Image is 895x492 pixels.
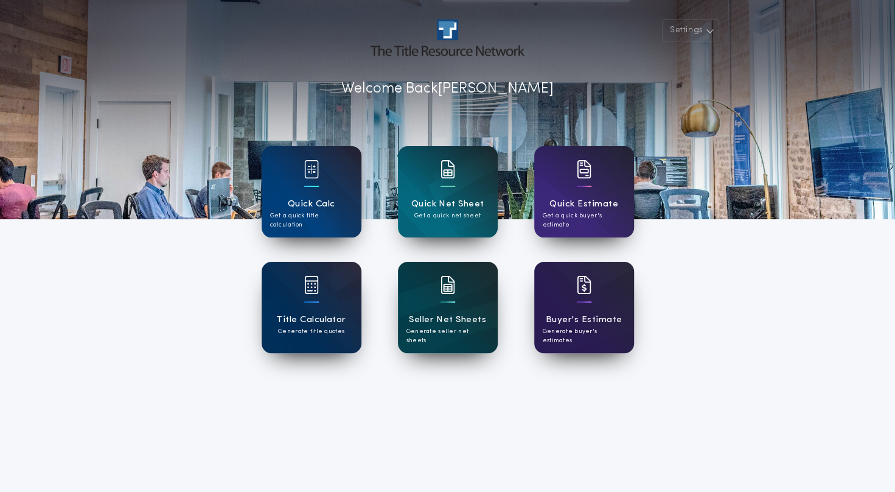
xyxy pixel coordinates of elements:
[577,276,591,294] img: card icon
[414,211,481,220] p: Get a quick net sheet
[371,19,524,56] img: account-logo
[278,327,344,336] p: Generate title quotes
[543,327,625,345] p: Generate buyer's estimates
[262,262,361,353] a: card iconTitle CalculatorGenerate title quotes
[549,197,618,211] h1: Quick Estimate
[411,197,484,211] h1: Quick Net Sheet
[288,197,335,211] h1: Quick Calc
[270,211,353,230] p: Get a quick title calculation
[577,160,591,178] img: card icon
[398,146,498,237] a: card iconQuick Net SheetGet a quick net sheet
[543,211,625,230] p: Get a quick buyer's estimate
[276,313,346,327] h1: Title Calculator
[406,327,489,345] p: Generate seller net sheets
[546,313,622,327] h1: Buyer's Estimate
[441,276,455,294] img: card icon
[534,262,634,353] a: card iconBuyer's EstimateGenerate buyer's estimates
[534,146,634,237] a: card iconQuick EstimateGet a quick buyer's estimate
[441,160,455,178] img: card icon
[262,146,361,237] a: card iconQuick CalcGet a quick title calculation
[662,19,719,41] button: Settings
[304,276,319,294] img: card icon
[409,313,486,327] h1: Seller Net Sheets
[341,78,554,100] p: Welcome Back [PERSON_NAME]
[304,160,319,178] img: card icon
[398,262,498,353] a: card iconSeller Net SheetsGenerate seller net sheets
